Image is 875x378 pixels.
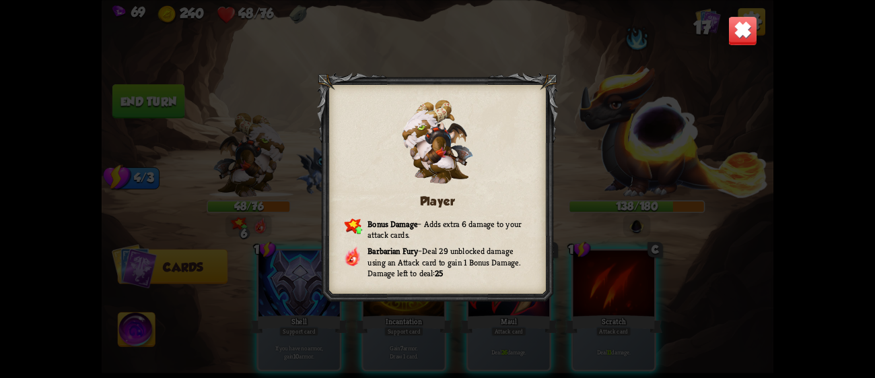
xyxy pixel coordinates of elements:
[344,245,530,278] p: –
[402,100,473,184] img: Barbarian_Dragon.png
[435,267,443,278] b: 25
[344,194,530,208] h3: Player
[367,245,520,278] span: Deal 29 unblocked damage using an Attack card to gain 1 Bonus Damage. Damage left to deal:
[728,15,758,45] img: Close_Button.png
[344,245,360,266] img: DragonFury.png
[344,218,362,234] img: Bonus_Damage_Icon.png
[344,218,530,241] p: – Adds extra 6 damage to your attack cards.
[367,245,418,256] b: Barbarian Fury
[367,218,417,229] b: Bonus Damage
